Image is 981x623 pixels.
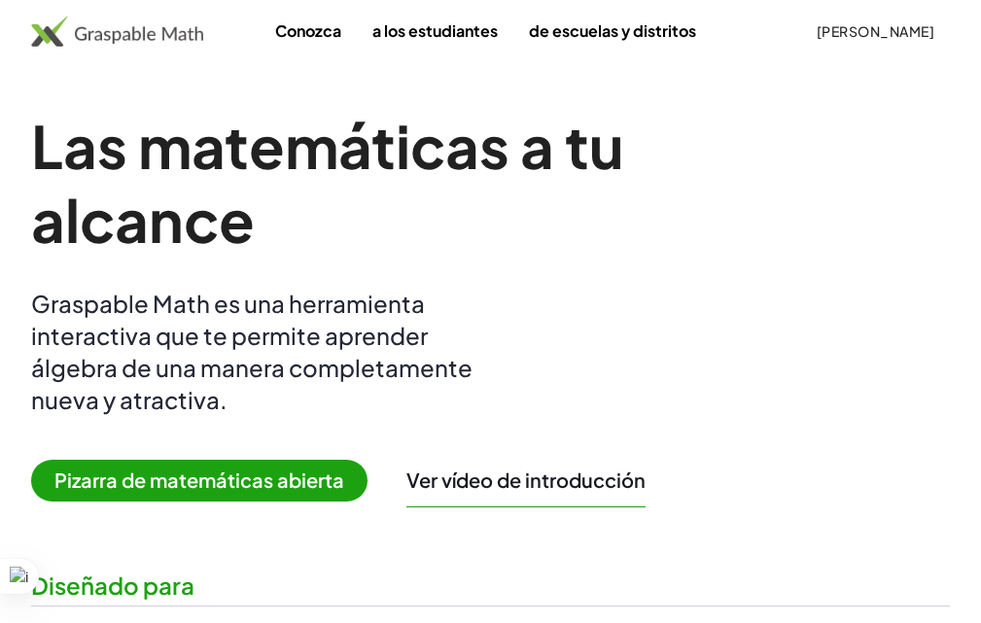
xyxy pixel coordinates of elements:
[406,467,646,493] button: Ver vídeo de introducción
[260,13,357,49] a: Conozca
[31,109,624,256] font: Las matemáticas a tu alcance
[406,467,646,492] font: Ver vídeo de introducción
[31,289,473,414] font: Graspable Math es una herramienta interactiva que te permite aprender álgebra de una manera compl...
[800,14,950,49] button: [PERSON_NAME]
[54,467,344,492] font: Pizarra de matemáticas abierta
[513,13,712,49] a: de escuelas y distritos
[817,22,934,40] font: [PERSON_NAME]
[357,13,513,49] a: a los estudiantes
[529,20,696,41] font: de escuelas y distritos
[31,471,383,492] a: Pizarra de matemáticas abierta
[31,571,194,600] font: Diseñado para
[372,20,498,41] font: a los estudiantes
[275,20,341,41] font: Conozca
